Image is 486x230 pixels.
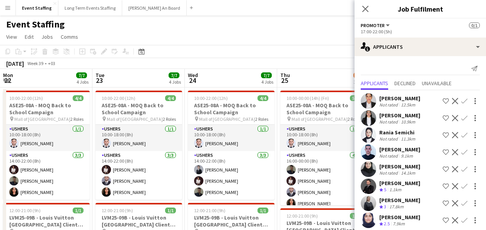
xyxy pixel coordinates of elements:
[384,204,386,209] span: 3
[379,197,420,204] div: [PERSON_NAME]
[379,146,420,153] div: [PERSON_NAME]
[26,60,45,66] span: Week 39
[188,125,275,151] app-card-role: Ushers1/110:00-18:00 (8h)[PERSON_NAME]
[286,213,318,219] span: 12:00-21:00 (9h)
[6,60,24,67] div: [DATE]
[379,163,420,170] div: [PERSON_NAME]
[255,116,268,122] span: 2 Roles
[3,32,20,42] a: View
[9,95,43,101] span: 10:00-22:00 (12h)
[361,22,385,28] span: Promoter
[379,136,399,142] div: Not rated
[361,81,388,86] span: Applicants
[354,79,366,85] div: 3 Jobs
[41,33,53,40] span: Jobs
[355,4,486,14] h3: Job Fulfilment
[95,91,182,200] app-job-card: 10:00-22:00 (12h)4/4ASE25-08A - MOQ Back to School Campaign Mall of [GEOGRAPHIC_DATA]2 RolesUsher...
[292,116,348,122] span: Mall of [GEOGRAPHIC_DATA]
[261,72,272,78] span: 7/7
[280,72,290,79] span: Thu
[379,102,399,108] div: Not rated
[399,153,414,159] div: 9.1km
[102,95,135,101] span: 10:00-22:00 (12h)
[3,72,13,79] span: Mon
[187,76,198,85] span: 24
[188,72,198,79] span: Wed
[22,32,37,42] a: Edit
[16,0,58,15] button: Event Staffing
[280,91,367,205] app-job-card: 10:00-00:00 (14h) (Fri)5/5ASE25-08A - MOQ Back to School Campaign Mall of [GEOGRAPHIC_DATA]2 Role...
[95,151,182,200] app-card-role: Ushers3/314:00-22:00 (8h)[PERSON_NAME][PERSON_NAME][PERSON_NAME]
[379,119,399,125] div: Not rated
[388,187,403,193] div: 1.1km
[58,0,122,15] button: Long Term Events Staffing
[48,60,55,66] div: +03
[14,116,70,122] span: Mall of [GEOGRAPHIC_DATA]
[70,116,84,122] span: 2 Roles
[379,153,399,159] div: Not rated
[3,125,90,151] app-card-role: Ushers1/110:00-18:00 (8h)[PERSON_NAME]
[279,76,290,85] span: 25
[261,79,273,85] div: 4 Jobs
[194,95,228,101] span: 10:00-22:00 (12h)
[280,102,367,116] h3: ASE25-08A - MOQ Back to School Campaign
[38,32,56,42] a: Jobs
[95,102,182,116] h3: ASE25-08A - MOQ Back to School Campaign
[353,72,364,78] span: 6/7
[379,129,417,136] div: Rania Semichi
[188,151,275,200] app-card-role: Ushers3/314:00-22:00 (8h)[PERSON_NAME][PERSON_NAME][PERSON_NAME]
[199,116,255,122] span: Mall of [GEOGRAPHIC_DATA]
[2,76,13,85] span: 22
[73,95,84,101] span: 4/4
[350,213,361,219] span: 1/1
[9,208,41,213] span: 12:00-21:00 (9h)
[280,151,367,211] app-card-role: Ushers4/416:00-00:00 (8h)[PERSON_NAME][PERSON_NAME][PERSON_NAME][PERSON_NAME]
[384,221,390,227] span: 2.5
[257,208,268,213] span: 1/1
[3,91,90,200] app-job-card: 10:00-22:00 (12h)4/4ASE25-08A - MOQ Back to School Campaign Mall of [GEOGRAPHIC_DATA]2 RolesUsher...
[194,208,225,213] span: 12:00-21:00 (9h)
[107,116,163,122] span: Mall of [GEOGRAPHIC_DATA]
[394,81,416,86] span: Declined
[61,33,78,40] span: Comms
[399,119,417,125] div: 10.9km
[399,102,417,108] div: 12.5km
[25,33,34,40] span: Edit
[6,19,65,30] h1: Event Staffing
[95,214,182,228] h3: LVM25-09B - Louis Vuitton [GEOGRAPHIC_DATA] Client Advisor
[94,76,104,85] span: 23
[165,95,176,101] span: 4/4
[77,79,89,85] div: 4 Jobs
[188,102,275,116] h3: ASE25-08A - MOQ Back to School Campaign
[286,95,329,101] span: 10:00-00:00 (14h) (Fri)
[422,81,452,86] span: Unavailable
[469,22,480,28] span: 0/1
[348,116,361,122] span: 2 Roles
[355,38,486,56] div: Applicants
[379,214,420,221] div: [PERSON_NAME]
[188,214,275,228] h3: LVM25-09B - Louis Vuitton [GEOGRAPHIC_DATA] Client Advisor
[188,91,275,200] app-job-card: 10:00-22:00 (12h)4/4ASE25-08A - MOQ Back to School Campaign Mall of [GEOGRAPHIC_DATA]2 RolesUsher...
[169,72,179,78] span: 7/7
[350,95,361,101] span: 5/5
[95,72,104,79] span: Tue
[280,125,367,151] app-card-role: Ushers1/110:00-18:00 (8h)[PERSON_NAME]
[73,208,84,213] span: 1/1
[399,170,417,176] div: 14.1km
[163,116,176,122] span: 2 Roles
[379,112,420,119] div: [PERSON_NAME]
[3,151,90,200] app-card-role: Ushers3/314:00-22:00 (8h)[PERSON_NAME][PERSON_NAME][PERSON_NAME]
[257,95,268,101] span: 4/4
[95,125,182,151] app-card-role: Ushers1/110:00-18:00 (8h)[PERSON_NAME]
[379,170,399,176] div: Not rated
[3,102,90,116] h3: ASE25-08A - MOQ Back to School Campaign
[388,204,405,210] div: 17.8km
[384,187,386,192] span: 5
[165,208,176,213] span: 1/1
[379,95,420,102] div: [PERSON_NAME]
[58,32,81,42] a: Comms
